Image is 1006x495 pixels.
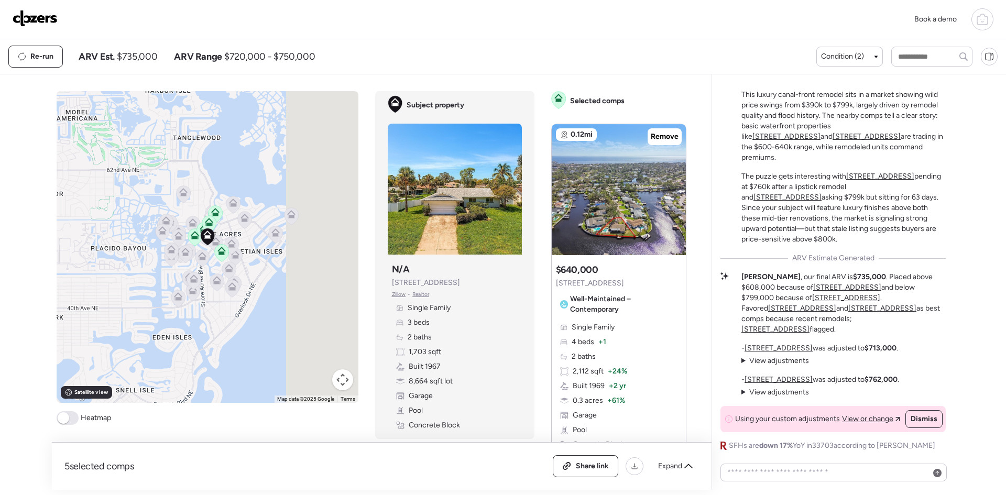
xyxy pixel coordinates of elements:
[573,366,604,377] span: 2,112 sqft
[821,51,864,62] span: Condition (2)
[741,272,801,281] strong: [PERSON_NAME]
[407,100,464,111] span: Subject property
[409,405,423,416] span: Pool
[408,303,451,313] span: Single Family
[753,193,822,202] a: [STREET_ADDRESS]
[608,366,627,377] span: + 24%
[341,396,355,402] a: Terms (opens in new tab)
[409,361,441,372] span: Built 1967
[409,420,460,431] span: Concrete Block
[174,50,222,63] span: ARV Range
[842,414,893,424] span: View or change
[573,425,587,435] span: Pool
[741,375,899,385] p: - was adjusted to .
[224,50,315,63] span: $720,000 - $750,000
[609,381,626,391] span: + 2 yr
[749,356,809,365] span: View adjustments
[392,263,410,276] h3: N/A
[573,395,603,406] span: 0.3 acres
[570,294,677,315] span: Well-Maintained – Contemporary
[741,387,809,398] summary: View adjustments
[412,290,429,299] span: Realtor
[573,381,605,391] span: Built 1969
[572,337,594,347] span: 4 beds
[792,253,874,263] span: ARV Estimate Generated
[332,369,353,390] button: Map camera controls
[81,413,111,423] span: Heatmap
[576,461,609,471] span: Share link
[865,375,898,384] strong: $762,000
[848,304,916,313] a: [STREET_ADDRESS]
[853,272,886,281] strong: $735,000
[741,356,809,366] summary: View adjustments
[911,414,937,424] span: Dismiss
[556,278,624,289] span: [STREET_ADDRESS]
[741,171,946,245] p: The puzzle gets interesting with pending at $760k after a lipstick remodel and asking $799k but s...
[409,391,433,401] span: Garage
[607,395,625,406] span: + 61%
[745,344,813,353] a: [STREET_ADDRESS]
[846,172,914,181] a: [STREET_ADDRESS]
[408,290,410,299] span: •
[573,410,597,421] span: Garage
[570,96,625,106] span: Selected comps
[392,278,460,288] span: [STREET_ADDRESS]
[741,325,810,334] a: [STREET_ADDRESS]
[759,441,793,450] span: down 17%
[572,322,615,333] span: Single Family
[914,15,957,24] span: Book a demo
[556,263,598,276] h3: $640,000
[651,131,679,142] span: Remove
[408,317,430,328] span: 3 beds
[813,283,881,292] a: [STREET_ADDRESS]
[409,347,441,357] span: 1,703 sqft
[59,389,94,403] img: Google
[409,376,453,387] span: 8,664 sqft lot
[842,414,900,424] a: View or change
[812,293,880,302] a: [STREET_ADDRESS]
[117,50,157,63] span: $735,000
[735,414,840,424] span: Using your custom adjustments
[768,304,836,313] a: [STREET_ADDRESS]
[573,439,624,450] span: Concrete Block
[79,50,115,63] span: ARV Est.
[408,332,432,343] span: 2 baths
[64,460,134,472] span: 5 selected comps
[59,389,94,403] a: Open this area in Google Maps (opens a new window)
[741,90,946,163] p: This luxury canal-front remodel sits in a market showing wild price swings from $390k to $799k, l...
[277,396,334,402] span: Map data ©2025 Google
[658,461,682,471] span: Expand
[572,351,596,362] span: 2 baths
[30,51,53,62] span: Re-run
[13,10,58,27] img: Logo
[745,375,813,384] a: [STREET_ADDRESS]
[865,344,896,353] strong: $713,000
[741,343,898,354] p: - was adjusted to .
[741,272,946,335] p: , our final ARV is . Placed above $608,000 because of and below $799,000 because of . Favored and...
[752,132,821,141] a: [STREET_ADDRESS]
[392,290,406,299] span: Zillow
[74,388,108,397] span: Satellite view
[749,388,809,397] span: View adjustments
[571,129,593,140] span: 0.12mi
[729,441,935,451] span: SFHs are YoY in 33703 according to [PERSON_NAME]
[598,337,606,347] span: + 1
[833,132,901,141] a: [STREET_ADDRESS]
